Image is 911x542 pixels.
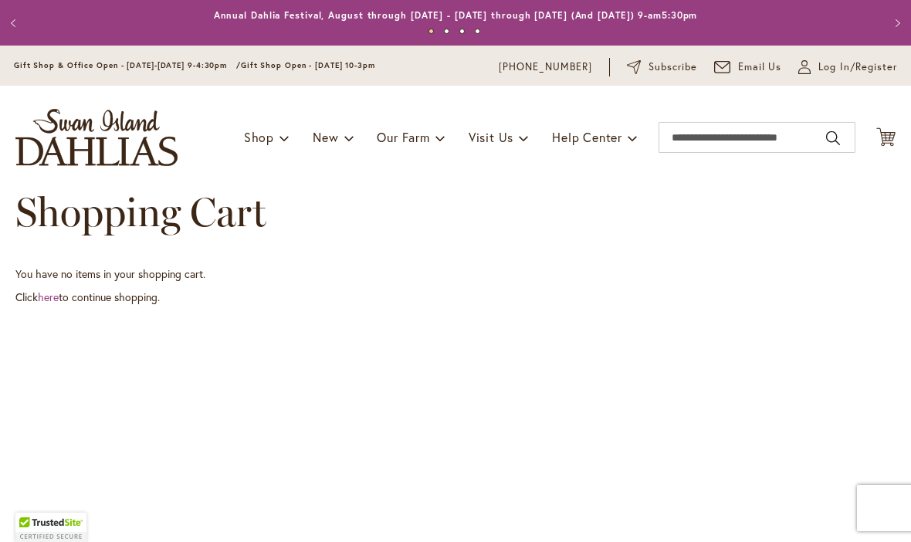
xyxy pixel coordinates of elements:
[15,188,266,236] span: Shopping Cart
[444,29,449,34] button: 2 of 4
[552,129,622,145] span: Help Center
[499,59,592,75] a: [PHONE_NUMBER]
[15,513,86,542] div: TrustedSite Certified
[377,129,429,145] span: Our Farm
[714,59,782,75] a: Email Us
[627,59,697,75] a: Subscribe
[649,59,697,75] span: Subscribe
[818,59,897,75] span: Log In/Register
[241,60,375,70] span: Gift Shop Open - [DATE] 10-3pm
[214,9,698,21] a: Annual Dahlia Festival, August through [DATE] - [DATE] through [DATE] (And [DATE]) 9-am5:30pm
[15,290,896,305] p: Click to continue shopping.
[738,59,782,75] span: Email Us
[880,8,911,39] button: Next
[15,266,896,282] p: You have no items in your shopping cart.
[15,109,178,166] a: store logo
[244,129,274,145] span: Shop
[313,129,338,145] span: New
[475,29,480,34] button: 4 of 4
[469,129,513,145] span: Visit Us
[459,29,465,34] button: 3 of 4
[428,29,434,34] button: 1 of 4
[798,59,897,75] a: Log In/Register
[38,290,59,304] a: here
[14,60,241,70] span: Gift Shop & Office Open - [DATE]-[DATE] 9-4:30pm /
